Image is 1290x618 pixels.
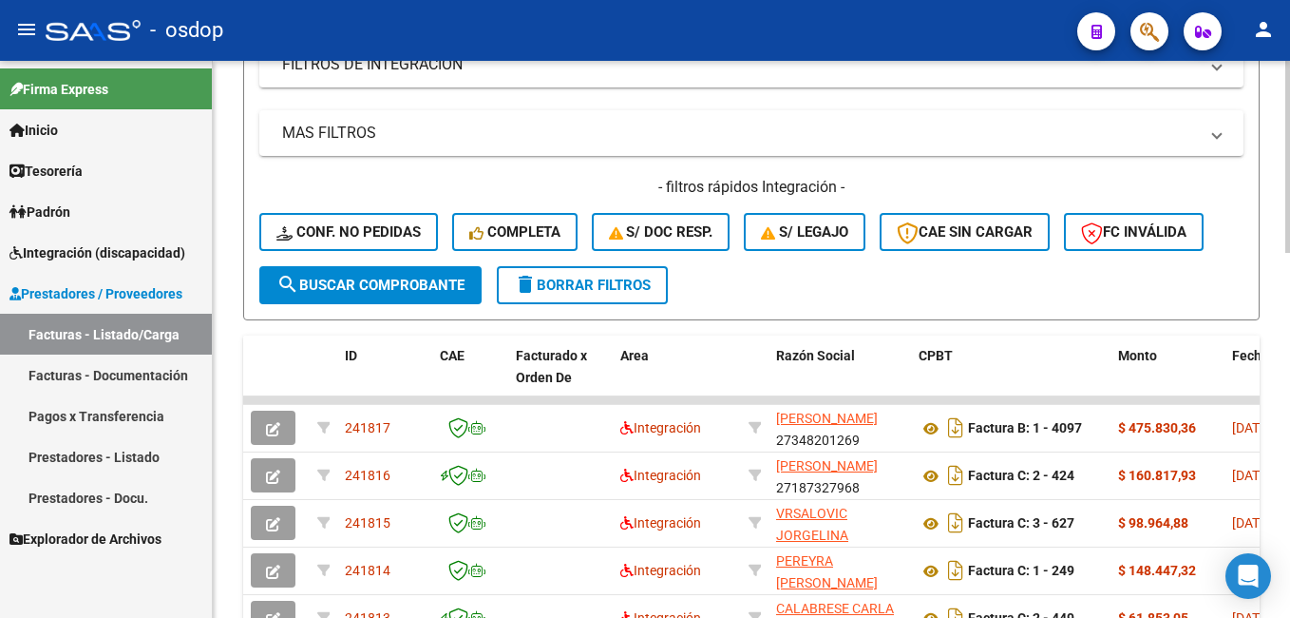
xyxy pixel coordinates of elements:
[514,277,651,294] span: Borrar Filtros
[9,242,185,263] span: Integración (discapacidad)
[776,411,878,426] span: [PERSON_NAME]
[345,348,357,363] span: ID
[609,223,713,241] span: S/ Doc Resp.
[1118,420,1196,435] strong: $ 475.830,36
[345,515,390,531] span: 241815
[776,458,878,473] span: [PERSON_NAME]
[776,601,894,616] span: CALABRESE CARLA
[469,223,560,241] span: Completa
[508,336,613,419] datatable-header-cell: Facturado x Orden De
[150,10,223,51] span: - osdop
[620,563,701,578] span: Integración
[345,420,390,435] span: 241817
[1081,223,1186,241] span: FC Inválida
[1110,336,1224,419] datatable-header-cell: Monto
[776,506,848,543] span: VRSALOVIC JORGELINA
[432,336,508,419] datatable-header-cell: CAE
[497,266,668,304] button: Borrar Filtros
[282,54,1198,75] mat-panel-title: FILTROS DE INTEGRACION
[1252,18,1275,41] mat-icon: person
[276,223,421,241] span: Conf. no pedidas
[1118,515,1188,531] strong: $ 98.964,88
[776,455,903,495] div: 27187327968
[345,563,390,578] span: 241814
[9,202,70,222] span: Padrón
[620,420,701,435] span: Integración
[968,421,1082,436] strong: Factura B: 1 - 4097
[943,413,968,443] i: Descargar documento
[1118,563,1196,578] strong: $ 148.447,32
[259,213,438,251] button: Conf. no pedidas
[880,213,1050,251] button: CAE SIN CARGAR
[968,516,1074,531] strong: Factura C: 3 - 627
[776,503,903,543] div: 27362037382
[768,336,911,419] datatable-header-cell: Razón Social
[620,348,649,363] span: Area
[1118,468,1196,483] strong: $ 160.817,93
[1064,213,1204,251] button: FC Inválida
[9,120,58,141] span: Inicio
[613,336,741,419] datatable-header-cell: Area
[452,213,578,251] button: Completa
[968,564,1074,579] strong: Factura C: 1 - 249
[776,553,878,590] span: PEREYRA [PERSON_NAME]
[282,123,1198,144] mat-panel-title: MAS FILTROS
[943,460,968,491] i: Descargar documento
[1118,348,1157,363] span: Monto
[744,213,865,251] button: S/ legajo
[620,468,701,483] span: Integración
[776,348,855,363] span: Razón Social
[776,408,903,448] div: 27348201269
[1225,553,1271,599] div: Open Intercom Messenger
[1232,420,1271,435] span: [DATE]
[9,161,83,182] span: Tesorería
[897,223,1033,241] span: CAE SIN CARGAR
[514,273,537,296] mat-icon: delete
[259,110,1243,156] mat-expansion-panel-header: MAS FILTROS
[776,550,903,590] div: 27325160050
[9,79,108,100] span: Firma Express
[592,213,730,251] button: S/ Doc Resp.
[943,508,968,538] i: Descargar documento
[259,177,1243,198] h4: - filtros rápidos Integración -
[919,348,953,363] span: CPBT
[516,348,587,385] span: Facturado x Orden De
[761,223,848,241] span: S/ legajo
[1232,515,1271,531] span: [DATE]
[9,529,161,550] span: Explorador de Archivos
[276,277,465,294] span: Buscar Comprobante
[1232,468,1271,483] span: [DATE]
[620,515,701,531] span: Integración
[440,348,465,363] span: CAE
[15,18,38,41] mat-icon: menu
[276,273,299,296] mat-icon: search
[337,336,432,419] datatable-header-cell: ID
[259,42,1243,87] mat-expansion-panel-header: FILTROS DE INTEGRACION
[9,283,182,304] span: Prestadores / Proveedores
[968,469,1074,484] strong: Factura C: 2 - 424
[943,555,968,586] i: Descargar documento
[911,336,1110,419] datatable-header-cell: CPBT
[259,266,482,304] button: Buscar Comprobante
[345,468,390,483] span: 241816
